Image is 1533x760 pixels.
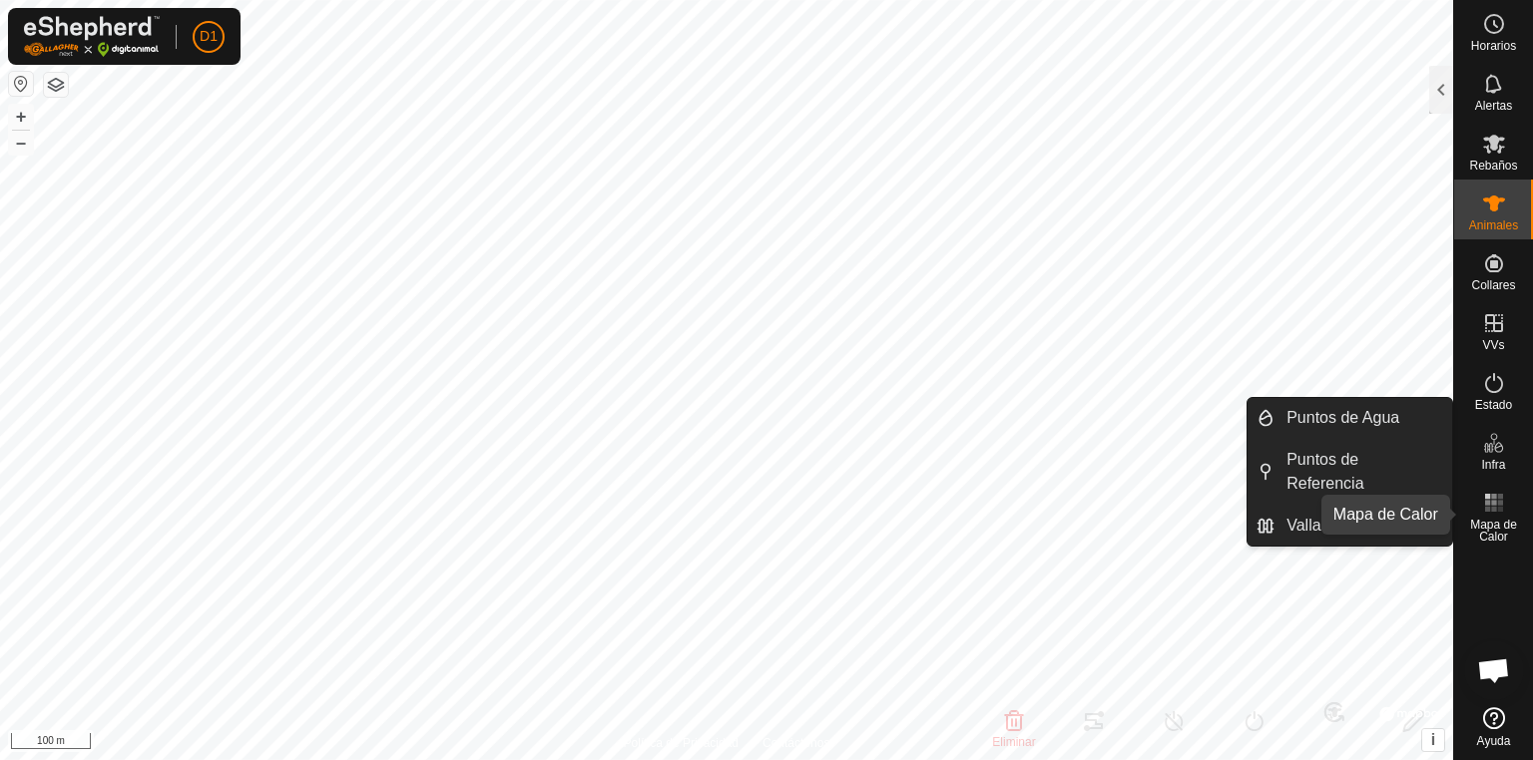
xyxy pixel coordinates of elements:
[1477,735,1511,747] span: Ayuda
[1248,440,1452,504] li: Puntos de Referencia
[1482,339,1504,351] span: VVs
[9,105,33,129] button: +
[1286,406,1399,430] span: Puntos de Agua
[1475,399,1512,411] span: Estado
[1459,519,1528,543] span: Mapa de Calor
[24,16,160,57] img: Logo Gallagher
[1471,279,1515,291] span: Collares
[1286,448,1440,496] span: Puntos de Referencia
[1481,459,1505,471] span: Infra
[1454,699,1533,755] a: Ayuda
[1286,514,1385,538] span: Vallado Físico
[763,734,829,752] a: Contáctenos
[9,72,33,96] button: Restablecer Mapa
[1275,398,1452,438] a: Puntos de Agua
[1422,729,1444,751] button: i
[44,73,68,97] button: Capas del Mapa
[624,734,739,752] a: Política de Privacidad
[1464,640,1524,700] div: Chat abierto
[1469,219,1518,231] span: Animales
[1248,398,1452,438] li: Puntos de Agua
[1469,160,1517,172] span: Rebaños
[1248,506,1452,546] li: Vallado Físico
[200,26,218,47] span: D1
[1275,506,1452,546] a: Vallado Físico
[9,131,33,155] button: –
[1275,440,1452,504] a: Puntos de Referencia
[1475,100,1512,112] span: Alertas
[1431,731,1435,748] span: i
[1471,40,1516,52] span: Horarios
